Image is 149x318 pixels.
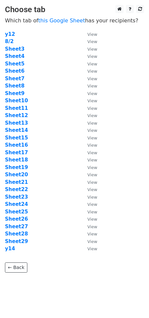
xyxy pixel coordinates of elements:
[5,127,28,133] a: Sheet14
[87,106,97,111] small: View
[81,194,97,200] a: View
[87,39,97,44] small: View
[87,113,97,118] small: View
[81,68,97,74] a: View
[81,231,97,237] a: View
[5,17,144,24] p: Which tab of has your recipients?
[5,172,28,178] a: Sheet20
[87,61,97,66] small: View
[5,90,24,96] a: Sheet9
[87,195,97,200] small: View
[81,186,97,192] a: View
[81,31,97,37] a: View
[5,83,24,89] a: Sheet8
[87,224,97,229] small: View
[87,128,97,133] small: View
[81,216,97,222] a: View
[87,76,97,81] small: View
[81,38,97,44] a: View
[81,135,97,141] a: View
[87,32,97,37] small: View
[5,46,24,52] strong: Sheet3
[81,120,97,126] a: View
[5,150,28,156] a: Sheet17
[87,98,97,103] small: View
[81,142,97,148] a: View
[87,54,97,59] small: View
[5,105,28,111] a: Sheet11
[87,69,97,74] small: View
[81,224,97,230] a: View
[5,31,15,37] a: y12
[5,112,28,118] a: Sheet12
[5,224,28,230] a: Sheet27
[87,150,97,155] small: View
[87,47,97,52] small: View
[5,164,28,170] a: Sheet19
[5,216,28,222] a: Sheet26
[81,150,97,156] a: View
[5,98,28,104] a: Sheet10
[81,53,97,59] a: View
[5,194,28,200] a: Sheet23
[5,209,28,215] a: Sheet25
[5,61,24,67] a: Sheet5
[5,120,28,126] strong: Sheet13
[87,143,97,148] small: View
[87,165,97,170] small: View
[81,83,97,89] a: View
[87,239,97,244] small: View
[87,84,97,88] small: View
[5,231,28,237] strong: Sheet28
[81,61,97,67] a: View
[5,179,28,185] a: Sheet21
[81,46,97,52] a: View
[5,186,28,192] a: Sheet22
[5,38,14,44] a: 8/2
[5,135,28,141] a: Sheet15
[87,232,97,236] small: View
[87,91,97,96] small: View
[5,238,28,244] strong: Sheet29
[5,53,24,59] a: Sheet4
[81,76,97,82] a: View
[81,112,97,118] a: View
[81,179,97,185] a: View
[87,121,97,126] small: View
[5,246,15,252] a: y14
[87,180,97,185] small: View
[5,262,27,273] a: ← Back
[5,142,28,148] a: Sheet16
[5,201,28,207] a: Sheet24
[81,246,97,252] a: View
[87,187,97,192] small: View
[81,105,97,111] a: View
[81,98,97,104] a: View
[81,164,97,170] a: View
[87,202,97,207] small: View
[81,201,97,207] a: View
[5,157,28,163] a: Sheet18
[81,238,97,244] a: View
[5,68,24,74] a: Sheet6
